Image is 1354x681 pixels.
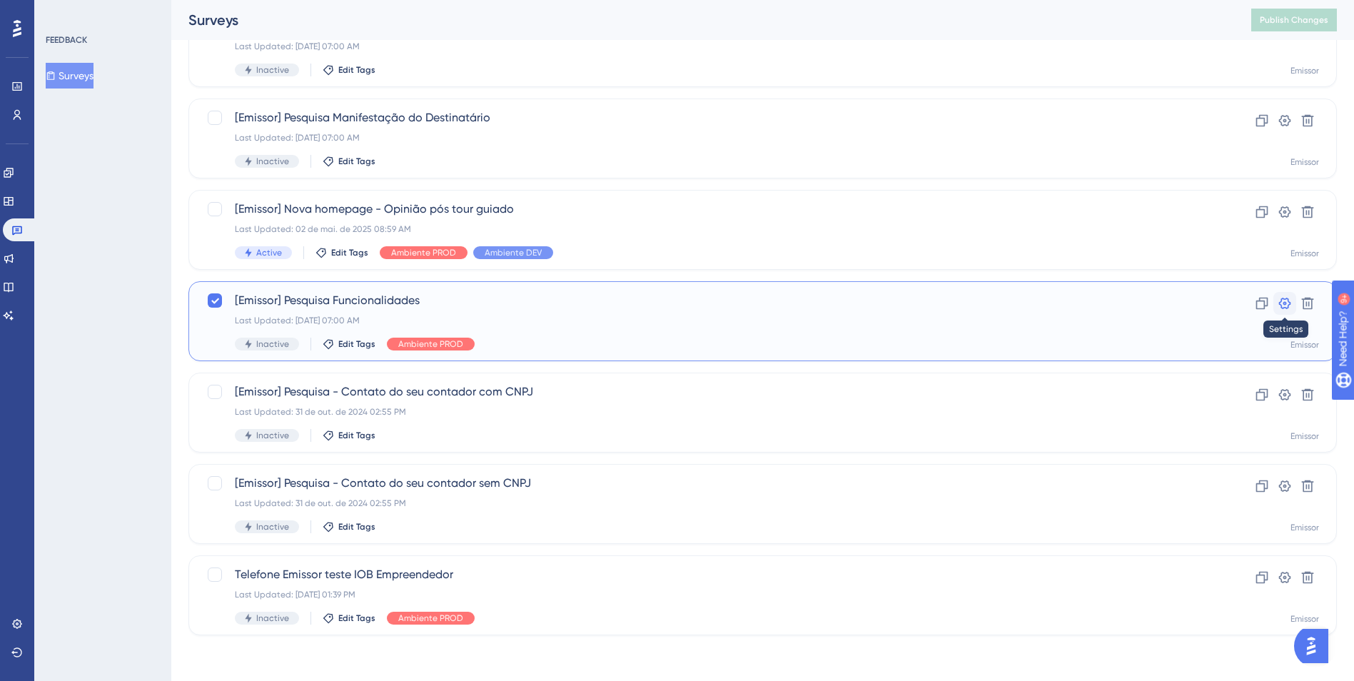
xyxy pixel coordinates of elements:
[235,223,1176,235] div: Last Updated: 02 de mai. de 2025 08:59 AM
[1290,248,1319,259] div: Emissor
[391,247,456,258] span: Ambiente PROD
[331,247,368,258] span: Edit Tags
[323,338,375,350] button: Edit Tags
[188,10,1216,30] div: Surveys
[256,338,289,350] span: Inactive
[256,612,289,624] span: Inactive
[235,383,1176,400] span: [Emissor] Pesquisa - Contato do seu contador com CNPJ
[235,41,1176,52] div: Last Updated: [DATE] 07:00 AM
[1290,339,1319,350] div: Emissor
[338,612,375,624] span: Edit Tags
[338,156,375,167] span: Edit Tags
[256,64,289,76] span: Inactive
[235,315,1176,326] div: Last Updated: [DATE] 07:00 AM
[323,156,375,167] button: Edit Tags
[235,498,1176,509] div: Last Updated: 31 de out. de 2024 02:55 PM
[256,247,282,258] span: Active
[235,132,1176,143] div: Last Updated: [DATE] 07:00 AM
[256,430,289,441] span: Inactive
[235,292,1176,309] span: [Emissor] Pesquisa Funcionalidades
[97,7,106,19] div: 9+
[235,109,1176,126] span: [Emissor] Pesquisa Manifestação do Destinatário
[256,156,289,167] span: Inactive
[235,589,1176,600] div: Last Updated: [DATE] 01:39 PM
[338,64,375,76] span: Edit Tags
[235,566,1176,583] span: Telefone Emissor teste IOB Empreendedor
[398,612,463,624] span: Ambiente PROD
[1251,9,1337,31] button: Publish Changes
[338,521,375,533] span: Edit Tags
[323,612,375,624] button: Edit Tags
[323,521,375,533] button: Edit Tags
[338,338,375,350] span: Edit Tags
[46,34,87,46] div: FEEDBACK
[1290,430,1319,442] div: Emissor
[46,63,94,89] button: Surveys
[338,430,375,441] span: Edit Tags
[398,338,463,350] span: Ambiente PROD
[315,247,368,258] button: Edit Tags
[256,521,289,533] span: Inactive
[235,475,1176,492] span: [Emissor] Pesquisa - Contato do seu contador sem CNPJ
[323,64,375,76] button: Edit Tags
[235,201,1176,218] span: [Emissor] Nova homepage - Opinião pós tour guiado
[323,430,375,441] button: Edit Tags
[1290,65,1319,76] div: Emissor
[1290,613,1319,625] div: Emissor
[1290,522,1319,533] div: Emissor
[1260,14,1328,26] span: Publish Changes
[1290,156,1319,168] div: Emissor
[1294,625,1337,667] iframe: UserGuiding AI Assistant Launcher
[485,247,542,258] span: Ambiente DEV
[235,406,1176,418] div: Last Updated: 31 de out. de 2024 02:55 PM
[34,4,89,21] span: Need Help?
